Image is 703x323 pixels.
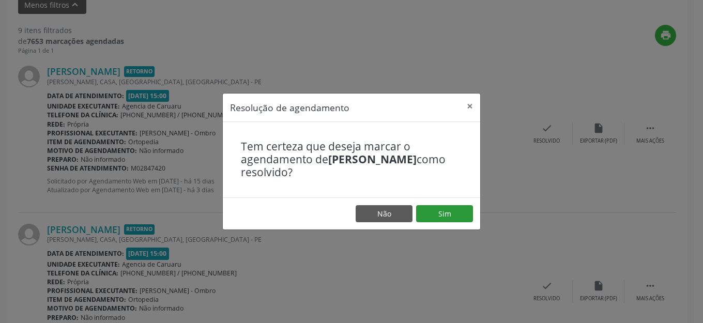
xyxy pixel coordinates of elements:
[416,205,473,223] button: Sim
[241,140,462,179] h4: Tem certeza que deseja marcar o agendamento de como resolvido?
[356,205,412,223] button: Não
[230,101,349,114] h5: Resolução de agendamento
[460,94,480,119] button: Close
[328,152,417,166] b: [PERSON_NAME]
